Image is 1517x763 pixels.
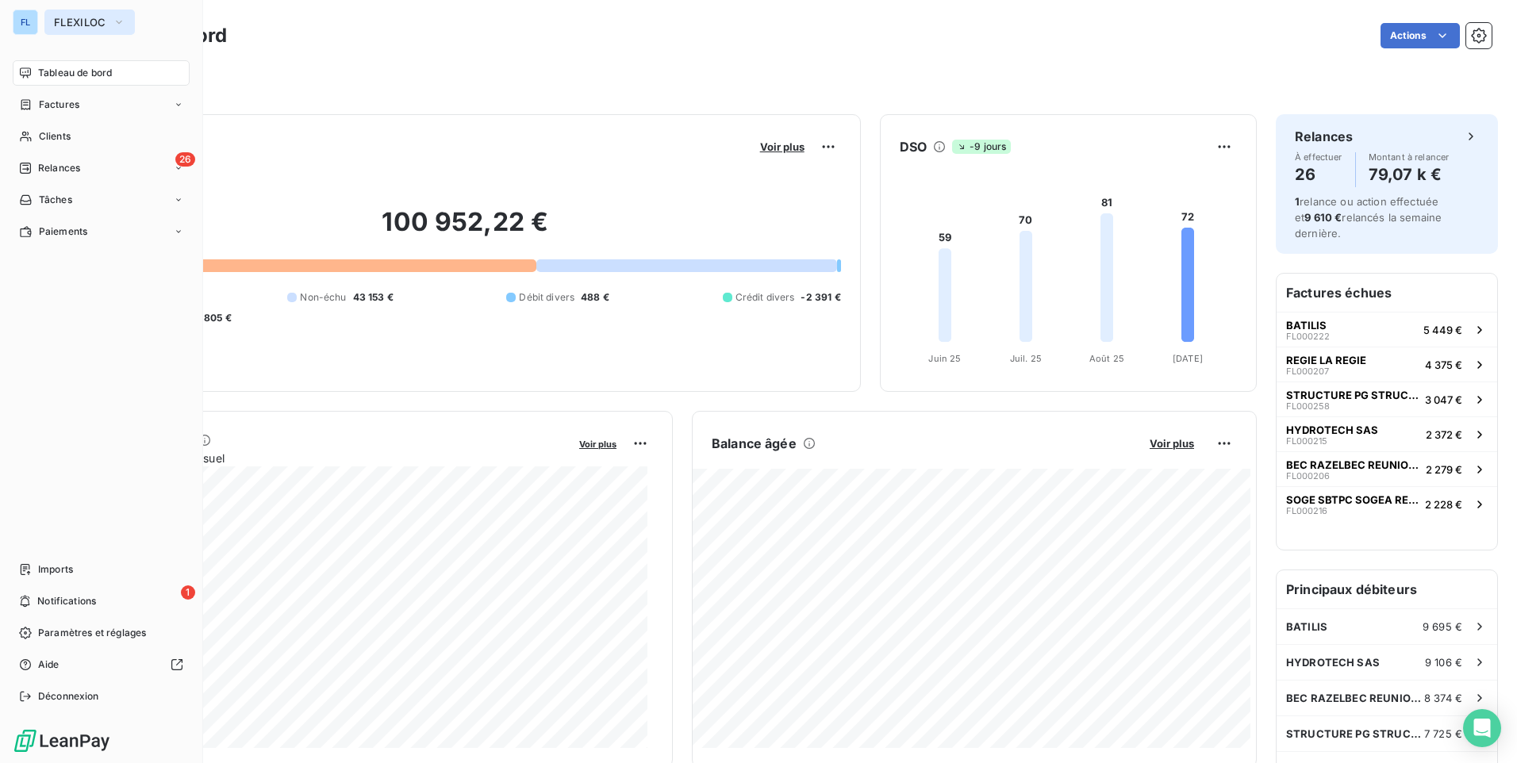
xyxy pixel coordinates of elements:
[1286,727,1424,740] span: STRUCTURE PG STRUCTURE
[1426,428,1462,441] span: 2 372 €
[1286,389,1419,401] span: STRUCTURE PG STRUCTURE
[38,626,146,640] span: Paramètres et réglages
[574,436,621,451] button: Voir plus
[1286,366,1329,376] span: FL000207
[1145,436,1199,451] button: Voir plus
[1304,211,1342,224] span: 9 610 €
[300,290,346,305] span: Non-échu
[735,290,795,305] span: Crédit divers
[13,728,111,753] img: Logo LeanPay
[1295,152,1342,162] span: À effectuer
[1286,620,1327,633] span: BATILIS
[39,98,79,112] span: Factures
[1463,709,1501,747] div: Open Intercom Messenger
[579,439,616,450] span: Voir plus
[353,290,394,305] span: 43 153 €
[1425,498,1462,511] span: 2 228 €
[13,10,38,35] div: FL
[1286,656,1380,669] span: HYDROTECH SAS
[1277,312,1497,347] button: BATILISFL0002225 449 €
[199,311,232,325] span: -805 €
[1286,424,1378,436] span: HYDROTECH SAS
[1295,195,1300,208] span: 1
[1369,162,1450,187] h4: 79,07 k €
[1277,416,1497,451] button: HYDROTECH SASFL0002152 372 €
[90,450,568,466] span: Chiffre d'affaires mensuel
[39,193,72,207] span: Tâches
[181,585,195,600] span: 1
[1277,274,1497,312] h6: Factures échues
[928,353,961,364] tspan: Juin 25
[38,161,80,175] span: Relances
[13,652,190,677] a: Aide
[1089,353,1124,364] tspan: Août 25
[952,140,1011,154] span: -9 jours
[1277,570,1497,608] h6: Principaux débiteurs
[1295,127,1353,146] h6: Relances
[1286,354,1366,366] span: REGIE LA REGIE
[175,152,195,167] span: 26
[1423,324,1462,336] span: 5 449 €
[1286,436,1327,446] span: FL000215
[39,224,87,239] span: Paiements
[1424,692,1462,704] span: 8 374 €
[38,689,99,704] span: Déconnexion
[801,290,840,305] span: -2 391 €
[1286,493,1419,506] span: SOGE SBTPC SOGEA REUNION INFRASTRUCTURE
[760,140,805,153] span: Voir plus
[1286,692,1424,704] span: BEC RAZELBEC REUNION EASYNOV
[38,66,112,80] span: Tableau de bord
[1425,358,1462,371] span: 4 375 €
[1425,393,1462,406] span: 3 047 €
[1277,486,1497,521] button: SOGE SBTPC SOGEA REUNION INFRASTRUCTUREFL0002162 228 €
[1369,152,1450,162] span: Montant à relancer
[519,290,574,305] span: Débit divers
[1010,353,1042,364] tspan: Juil. 25
[1286,319,1327,332] span: BATILIS
[1425,656,1462,669] span: 9 106 €
[1426,463,1462,476] span: 2 279 €
[1277,451,1497,486] button: BEC RAZELBEC REUNION EASYNOVFL0002062 279 €
[1295,162,1342,187] h4: 26
[1173,353,1203,364] tspan: [DATE]
[39,129,71,144] span: Clients
[1424,727,1462,740] span: 7 725 €
[1423,620,1462,633] span: 9 695 €
[1286,471,1330,481] span: FL000206
[1286,401,1330,411] span: FL000258
[712,434,797,453] h6: Balance âgée
[37,594,96,608] span: Notifications
[581,290,609,305] span: 488 €
[1277,347,1497,381] button: REGIE LA REGIEFL0002074 375 €
[1286,332,1330,341] span: FL000222
[38,658,60,672] span: Aide
[90,206,841,254] h2: 100 952,22 €
[1381,23,1460,48] button: Actions
[1286,458,1419,471] span: BEC RAZELBEC REUNION EASYNOV
[38,562,73,577] span: Imports
[54,16,106,29] span: FLEXILOC
[900,137,927,156] h6: DSO
[1150,437,1194,450] span: Voir plus
[1295,195,1442,240] span: relance ou action effectuée et relancés la semaine dernière.
[755,140,809,154] button: Voir plus
[1277,381,1497,416] button: STRUCTURE PG STRUCTUREFL0002583 047 €
[1286,506,1327,516] span: FL000216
